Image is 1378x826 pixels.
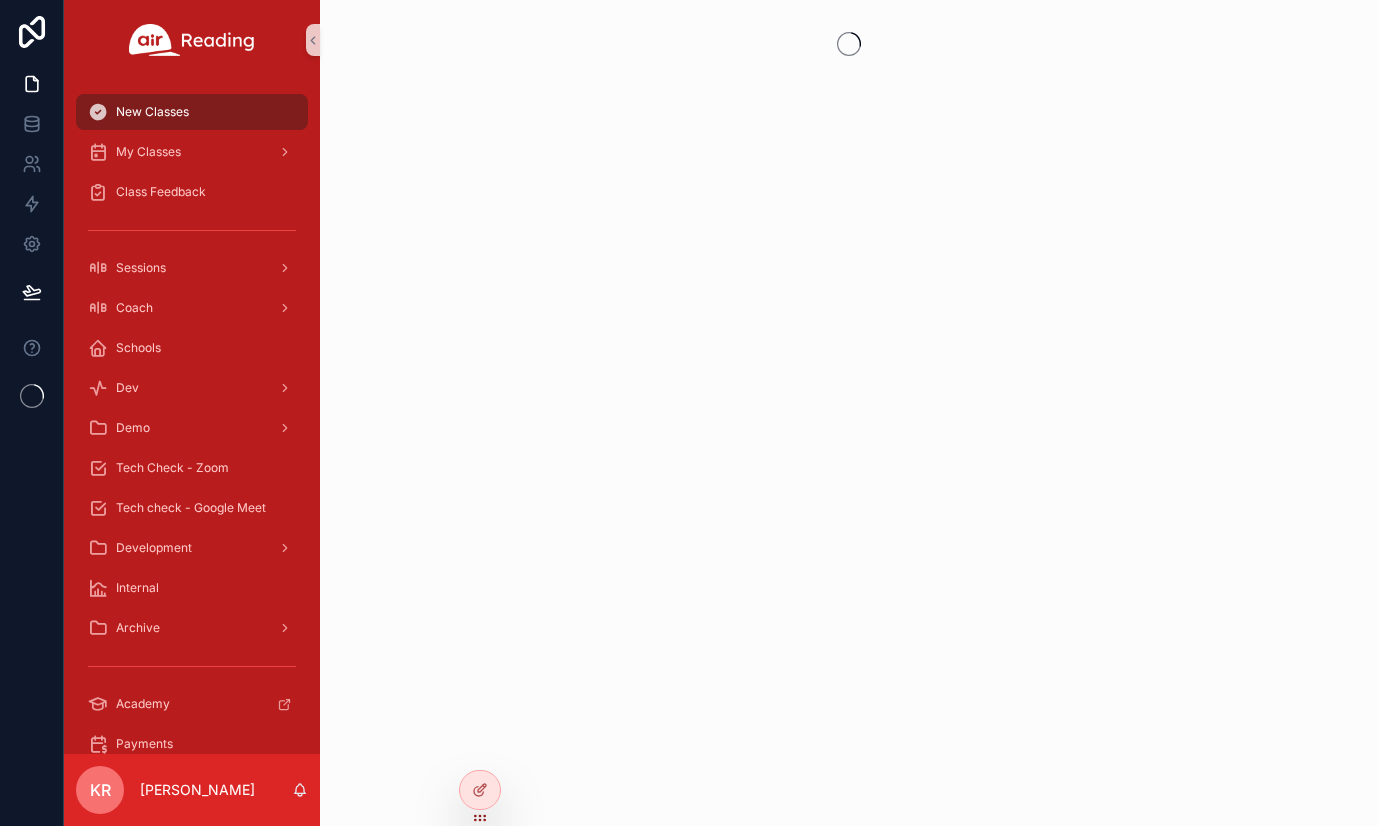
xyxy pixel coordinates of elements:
span: Dev [116,380,139,396]
span: Archive [116,620,160,636]
span: Demo [116,420,150,436]
a: New Classes [76,94,308,130]
img: App logo [129,24,255,56]
a: Dev [76,370,308,406]
a: Tech check - Google Meet [76,490,308,526]
span: My Classes [116,144,181,160]
a: Tech Check - Zoom [76,450,308,486]
a: Academy [76,686,308,722]
a: Development [76,530,308,566]
a: Coach [76,290,308,326]
span: Coach [116,300,153,316]
a: Internal [76,570,308,606]
a: Sessions [76,250,308,286]
span: Sessions [116,260,166,276]
span: Development [116,540,192,556]
a: Schools [76,330,308,366]
a: Demo [76,410,308,446]
span: Tech check - Google Meet [116,500,266,516]
span: Schools [116,340,161,356]
span: Tech Check - Zoom [116,460,229,476]
a: Payments [76,726,308,762]
span: KR [90,778,111,802]
span: Payments [116,736,173,752]
span: Internal [116,580,159,596]
span: New Classes [116,104,189,120]
a: My Classes [76,134,308,170]
div: scrollable content [64,80,320,754]
span: Class Feedback [116,184,206,200]
a: Archive [76,610,308,646]
a: Class Feedback [76,174,308,210]
p: [PERSON_NAME] [140,780,255,800]
span: Academy [116,696,170,712]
